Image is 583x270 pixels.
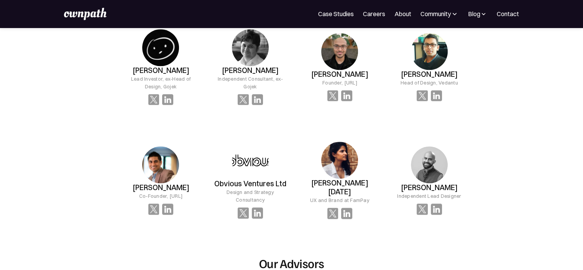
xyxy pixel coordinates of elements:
[122,75,199,90] div: Lead Investor, ex-Head of Design, Gojek
[132,183,189,192] h3: [PERSON_NAME]
[420,9,451,18] div: Community
[310,196,370,204] div: UX and Brand at FamPay
[401,70,458,79] h3: [PERSON_NAME]
[468,9,480,18] div: Blog
[214,179,286,188] h3: Obvious Ventures Ltd
[420,9,458,18] div: Community
[311,70,368,79] h3: [PERSON_NAME]
[497,9,519,18] a: Contact
[318,9,354,18] a: Case Studies
[401,183,458,192] h3: [PERSON_NAME]
[397,192,461,200] div: Independent Lead Designer
[322,79,357,86] div: Founder, [URL]
[222,66,279,75] h3: [PERSON_NAME]
[468,9,488,18] div: Blog
[132,66,189,75] h3: [PERSON_NAME]
[212,75,289,90] div: Independent Consultant, ex-Gojek
[401,79,458,86] div: Head of Design, Vedantu
[301,179,378,196] h3: [PERSON_NAME][DATE]
[139,192,182,200] div: Co-Founder, [URL]
[394,9,411,18] a: About
[363,9,385,18] a: Careers
[212,188,289,204] div: Design and Strategy Consultancy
